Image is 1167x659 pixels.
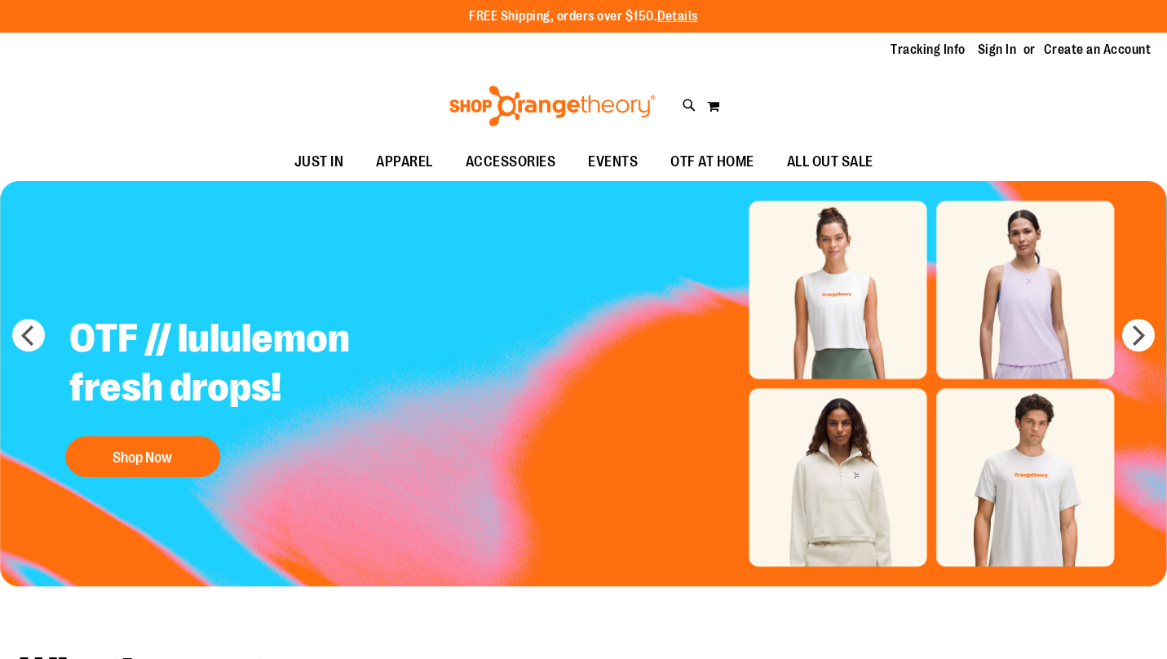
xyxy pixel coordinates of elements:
[57,302,462,428] h2: OTF // lululemon fresh drops!
[12,319,45,352] button: prev
[657,9,698,24] a: Details
[65,436,220,477] button: Shop Now
[978,41,1017,59] a: Sign In
[588,144,638,180] span: EVENTS
[294,144,344,180] span: JUST IN
[376,144,433,180] span: APPAREL
[1122,319,1155,352] button: next
[787,144,873,180] span: ALL OUT SALE
[57,302,462,485] a: OTF // lululemon fresh drops! Shop Now
[447,86,658,126] img: Shop Orangetheory
[670,144,754,180] span: OTF AT HOME
[1044,41,1152,59] a: Create an Account
[469,7,698,26] p: FREE Shipping, orders over $150.
[891,41,966,59] a: Tracking Info
[466,144,556,180] span: ACCESSORIES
